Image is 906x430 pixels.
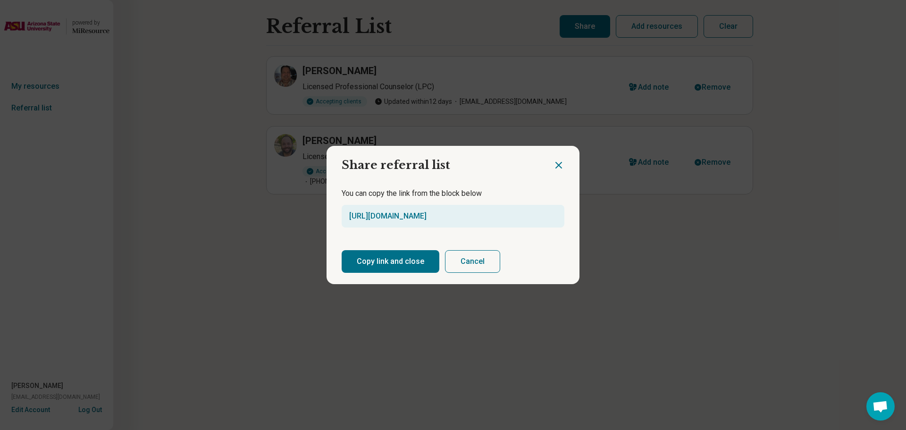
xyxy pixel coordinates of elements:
[342,188,564,199] p: You can copy the link from the block below
[445,250,500,273] button: Cancel
[553,160,564,171] button: Close dialog
[342,250,439,273] button: Copy link and close
[349,211,427,220] a: [URL][DOMAIN_NAME]
[327,146,553,177] h2: Share referral list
